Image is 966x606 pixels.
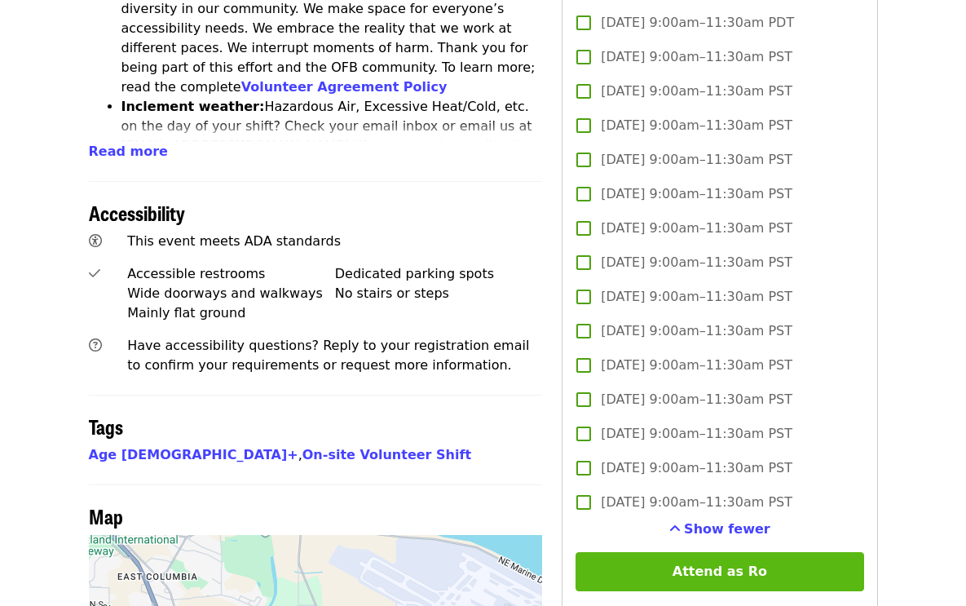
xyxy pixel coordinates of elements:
[127,338,529,373] span: Have accessibility questions? Reply to your registration email to confirm your requirements or re...
[335,264,543,284] div: Dedicated parking spots
[127,303,335,323] div: Mainly flat ground
[89,142,168,161] button: Read more
[601,424,792,444] span: [DATE] 9:00am–11:30am PST
[601,390,792,409] span: [DATE] 9:00am–11:30am PST
[89,447,302,462] span: ,
[601,356,792,375] span: [DATE] 9:00am–11:30am PST
[576,552,863,591] button: Attend as Ro
[89,338,102,353] i: question-circle icon
[601,47,792,67] span: [DATE] 9:00am–11:30am PST
[121,99,265,114] strong: Inclement weather:
[89,198,185,227] span: Accessibility
[89,233,102,249] i: universal-access icon
[241,79,448,95] a: Volunteer Agreement Policy
[601,493,792,512] span: [DATE] 9:00am–11:30am PST
[302,447,471,462] a: On-site Volunteer Shift
[684,521,770,537] span: Show fewer
[601,116,792,135] span: [DATE] 9:00am–11:30am PST
[127,264,335,284] div: Accessible restrooms
[89,502,123,530] span: Map
[601,184,792,204] span: [DATE] 9:00am–11:30am PST
[127,284,335,303] div: Wide doorways and walkways
[601,219,792,238] span: [DATE] 9:00am–11:30am PST
[89,266,100,281] i: check icon
[601,82,792,101] span: [DATE] 9:00am–11:30am PST
[601,458,792,478] span: [DATE] 9:00am–11:30am PST
[601,13,794,33] span: [DATE] 9:00am–11:30am PDT
[89,412,123,440] span: Tags
[127,233,341,249] span: This event meets ADA standards
[121,97,543,195] li: Hazardous Air, Excessive Heat/Cold, etc. on the day of your shift? Check your email inbox or emai...
[335,284,543,303] div: No stairs or steps
[601,321,792,341] span: [DATE] 9:00am–11:30am PST
[669,520,770,539] button: See more timeslots
[601,287,792,307] span: [DATE] 9:00am–11:30am PST
[601,253,792,272] span: [DATE] 9:00am–11:30am PST
[89,144,168,159] span: Read more
[601,150,792,170] span: [DATE] 9:00am–11:30am PST
[89,447,298,462] a: Age [DEMOGRAPHIC_DATA]+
